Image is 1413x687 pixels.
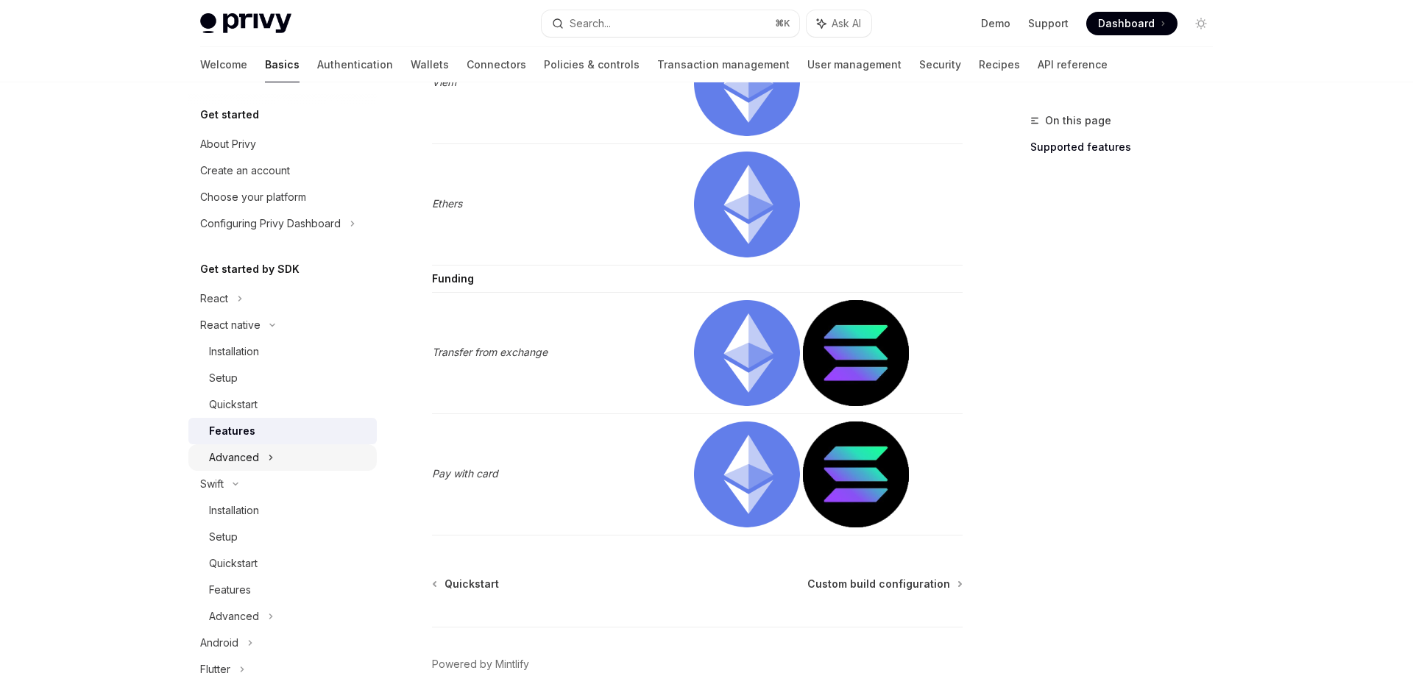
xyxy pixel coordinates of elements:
[1045,112,1111,129] span: On this page
[265,47,300,82] a: Basics
[1098,16,1155,31] span: Dashboard
[317,47,393,82] a: Authentication
[209,369,238,387] div: Setup
[200,316,261,334] div: React native
[209,449,259,466] div: Advanced
[188,131,377,157] a: About Privy
[200,215,341,232] div: Configuring Privy Dashboard
[200,188,306,206] div: Choose your platform
[209,422,255,440] div: Features
[209,581,251,599] div: Features
[1086,12,1177,35] a: Dashboard
[694,300,800,406] img: ethereum.png
[209,502,259,519] div: Installation
[432,76,456,88] em: Viem
[832,16,861,31] span: Ask AI
[188,338,377,365] a: Installation
[807,10,871,37] button: Ask AI
[432,197,462,210] em: Ethers
[544,47,640,82] a: Policies & controls
[188,524,377,550] a: Setup
[570,15,611,32] div: Search...
[542,10,799,37] button: Search...⌘K
[188,418,377,444] a: Features
[200,47,247,82] a: Welcome
[200,260,300,278] h5: Get started by SDK
[200,661,230,678] div: Flutter
[188,550,377,577] a: Quickstart
[188,365,377,391] a: Setup
[188,497,377,524] a: Installation
[694,421,800,527] img: ethereum.png
[981,16,1010,31] a: Demo
[1030,135,1225,159] a: Supported features
[775,18,790,29] span: ⌘ K
[433,577,499,591] a: Quickstart
[432,467,498,480] em: Pay with card
[467,47,526,82] a: Connectors
[919,47,961,82] a: Security
[188,391,377,418] a: Quickstart
[200,475,224,493] div: Swift
[694,30,800,136] img: ethereum.png
[432,657,529,672] a: Powered by Mintlify
[209,608,259,625] div: Advanced
[200,290,228,307] div: React
[432,272,474,285] strong: Funding
[188,157,377,184] a: Create an account
[200,162,290,179] div: Create an account
[209,343,259,360] div: Installation
[1028,16,1069,31] a: Support
[694,152,800,257] img: ethereum.png
[445,577,499,591] span: Quickstart
[200,13,291,34] img: light logo
[200,106,259,124] h5: Get started
[803,300,909,406] img: solana.png
[209,396,258,413] div: Quickstart
[807,577,950,591] span: Custom build configuration
[657,47,790,82] a: Transaction management
[188,577,377,603] a: Features
[200,135,256,153] div: About Privy
[188,184,377,210] a: Choose your platform
[807,47,902,82] a: User management
[803,421,909,527] img: solana.png
[979,47,1020,82] a: Recipes
[209,555,258,572] div: Quickstart
[807,577,961,591] a: Custom build configuration
[209,528,238,546] div: Setup
[200,634,238,652] div: Android
[411,47,449,82] a: Wallets
[1038,47,1108,82] a: API reference
[432,346,548,358] em: Transfer from exchange
[1189,12,1213,35] button: Toggle dark mode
